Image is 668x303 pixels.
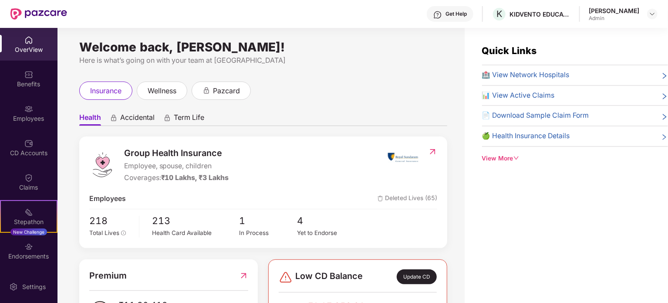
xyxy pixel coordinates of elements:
[433,10,442,19] img: svg+xml;base64,PHN2ZyBpZD0iSGVscC0zMngzMiIgeG1sbnM9Imh0dHA6Ly93d3cudzMub3JnLzIwMDAvc3ZnIiB3aWR0aD...
[24,105,33,113] img: svg+xml;base64,PHN2ZyBpZD0iRW1wbG95ZWVzIiB4bWxucz0iaHR0cDovL3d3dy53My5vcmcvMjAwMC9zdmciIHdpZHRoPS...
[10,228,47,235] div: New Challenge
[20,283,48,291] div: Settings
[24,36,33,44] img: svg+xml;base64,PHN2ZyBpZD0iSG9tZSIgeG1sbnM9Imh0dHA6Ly93d3cudzMub3JnLzIwMDAvc3ZnIiB3aWR0aD0iMjAiIG...
[124,146,229,160] span: Group Health Insurance
[1,218,57,226] div: Stepathon
[661,92,668,101] span: right
[124,161,229,172] span: Employee, spouse, children
[661,133,668,142] span: right
[152,214,240,228] span: 213
[297,228,355,238] div: Yet to Endorse
[202,86,210,94] div: animation
[482,131,570,142] span: 🍏 Health Insurance Details
[428,147,437,156] img: RedirectIcon
[589,7,639,15] div: [PERSON_NAME]
[79,55,447,66] div: Here is what’s going on with your team at [GEOGRAPHIC_DATA]
[661,71,668,81] span: right
[482,70,570,81] span: 🏥 View Network Hospitals
[239,269,248,283] img: RedirectIcon
[513,155,520,161] span: down
[239,228,297,238] div: In Process
[397,269,437,284] div: Update CD
[24,139,33,148] img: svg+xml;base64,PHN2ZyBpZD0iQ0RfQWNjb3VudHMiIGRhdGEtbmFtZT0iQ0QgQWNjb3VudHMiIHhtbG5zPSJodHRwOi8vd3...
[378,196,383,201] img: deleteIcon
[10,8,67,20] img: New Pazcare Logo
[89,214,133,228] span: 218
[89,269,127,283] span: Premium
[279,270,293,284] img: svg+xml;base64,PHN2ZyBpZD0iRGFuZ2VyLTMyeDMyIiB4bWxucz0iaHR0cDovL3d3dy53My5vcmcvMjAwMC9zdmciIHdpZH...
[509,10,570,18] div: KIDVENTO EDUCATION AND RESEARCH PRIVATE LIMITED
[649,10,656,17] img: svg+xml;base64,PHN2ZyBpZD0iRHJvcGRvd24tMzJ4MzIiIHhtbG5zPSJodHRwOi8vd3d3LnczLm9yZy8yMDAwL3N2ZyIgd2...
[9,283,18,291] img: svg+xml;base64,PHN2ZyBpZD0iU2V0dGluZy0yMHgyMCIgeG1sbnM9Imh0dHA6Ly93d3cudzMub3JnLzIwMDAvc3ZnIiB3aW...
[24,70,33,79] img: svg+xml;base64,PHN2ZyBpZD0iQmVuZWZpdHMiIHhtbG5zPSJodHRwOi8vd3d3LnczLm9yZy8yMDAwL3N2ZyIgd2lkdGg9Ij...
[295,269,363,284] span: Low CD Balance
[482,154,668,163] div: View More
[482,110,589,121] span: 📄 Download Sample Claim Form
[120,113,155,126] span: Accidental
[24,208,33,217] img: svg+xml;base64,PHN2ZyB4bWxucz0iaHR0cDovL3d3dy53My5vcmcvMjAwMC9zdmciIHdpZHRoPSIyMSIgaGVpZ2h0PSIyMC...
[89,194,126,204] span: Employees
[496,9,502,19] span: K
[79,44,447,51] div: Welcome back, [PERSON_NAME]!
[90,85,121,96] span: insurance
[482,90,555,101] span: 📊 View Active Claims
[79,113,101,126] span: Health
[297,214,355,228] span: 4
[213,85,240,96] span: pazcard
[482,45,537,56] span: Quick Links
[110,114,118,122] div: animation
[387,146,419,168] img: insurerIcon
[24,242,33,251] img: svg+xml;base64,PHN2ZyBpZD0iRW5kb3JzZW1lbnRzIiB4bWxucz0iaHR0cDovL3d3dy53My5vcmcvMjAwMC9zdmciIHdpZH...
[152,228,240,238] div: Health Card Available
[163,114,171,122] div: animation
[589,15,639,22] div: Admin
[378,194,437,204] span: Deleted Lives (65)
[661,112,668,121] span: right
[174,113,204,126] span: Term Life
[24,174,33,182] img: svg+xml;base64,PHN2ZyBpZD0iQ2xhaW0iIHhtbG5zPSJodHRwOi8vd3d3LnczLm9yZy8yMDAwL3N2ZyIgd2lkdGg9IjIwIi...
[239,214,297,228] span: 1
[121,231,126,236] span: info-circle
[89,229,119,236] span: Total Lives
[148,85,176,96] span: wellness
[445,10,467,17] div: Get Help
[161,174,229,182] span: ₹10 Lakhs, ₹3 Lakhs
[124,173,229,184] div: Coverages:
[89,152,115,178] img: logo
